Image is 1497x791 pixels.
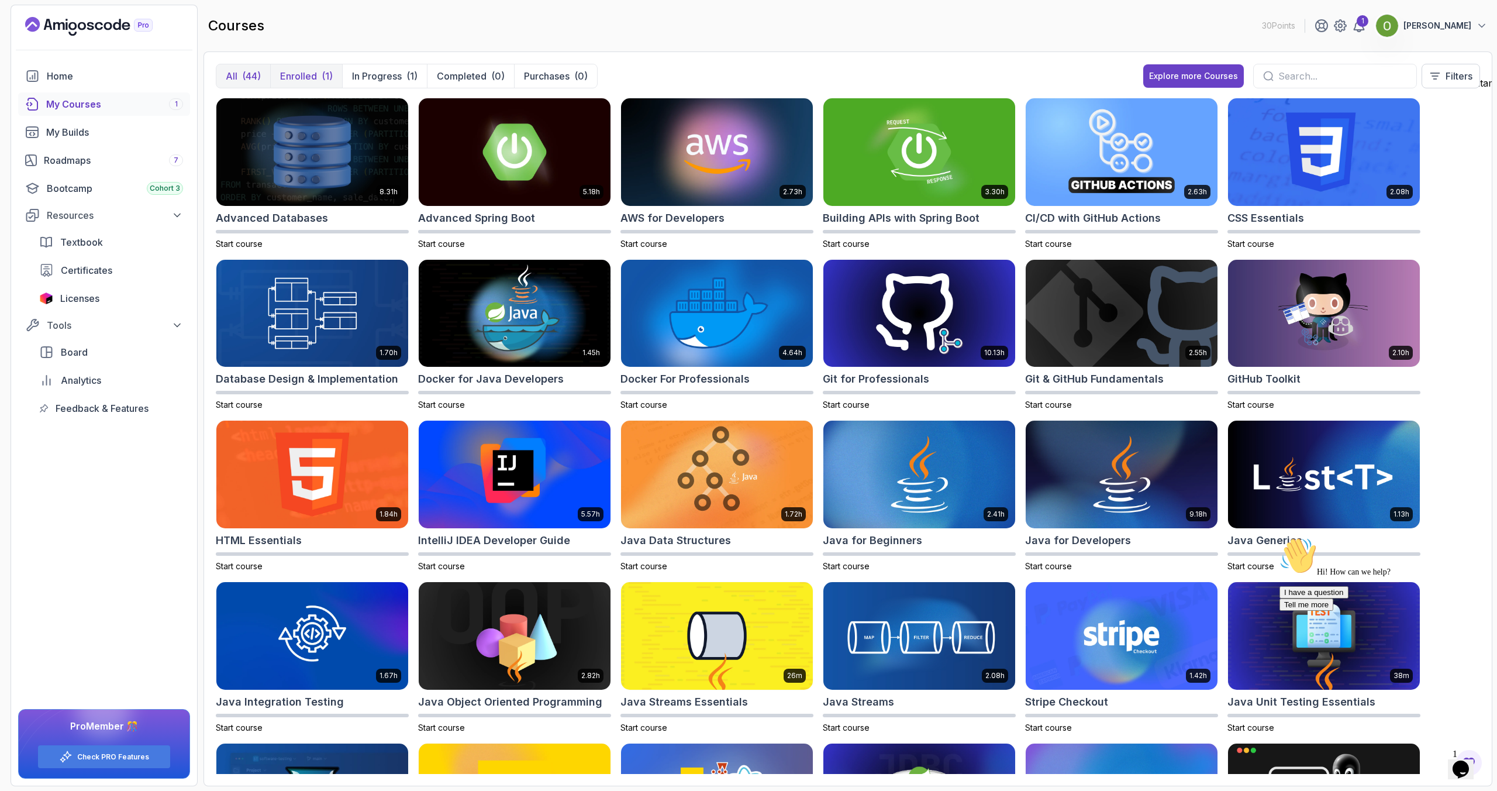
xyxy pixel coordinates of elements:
[1228,260,1420,367] img: GitHub Toolkit card
[216,239,263,249] span: Start course
[581,510,600,519] p: 5.57h
[46,97,183,111] div: My Courses
[1026,260,1217,367] img: Git & GitHub Fundamentals card
[406,69,418,83] div: (1)
[270,64,342,88] button: Enrolled(1)
[491,69,505,83] div: (0)
[47,318,183,332] div: Tools
[216,723,263,732] span: Start course
[61,345,88,359] span: Board
[5,35,116,44] span: Hi! How can we help?
[581,671,600,680] p: 2.82h
[216,210,328,226] h2: Advanced Databases
[1393,510,1409,519] p: 1.13h
[1025,400,1072,410] span: Start course
[5,54,74,66] button: I have a question
[60,235,103,249] span: Textbook
[25,17,180,36] a: Landing page
[44,153,183,167] div: Roadmaps
[620,561,667,571] span: Start course
[280,69,317,83] p: Enrolled
[5,5,42,42] img: :wave:
[47,181,183,195] div: Bootcamp
[18,177,190,200] a: bootcamp
[418,532,570,549] h2: IntelliJ IDEA Developer Guide
[620,694,748,710] h2: Java Streams Essentials
[620,532,731,549] h2: Java Data Structures
[18,121,190,144] a: builds
[56,401,149,415] span: Feedback & Features
[18,92,190,116] a: courses
[1188,187,1207,197] p: 2.63h
[823,400,870,410] span: Start course
[418,694,602,710] h2: Java Object Oriented Programming
[1262,20,1295,32] p: 30 Points
[823,421,1015,528] img: Java for Beginners card
[418,723,465,732] span: Start course
[18,205,190,226] button: Resources
[32,341,190,364] a: board
[226,69,237,83] p: All
[1025,532,1131,549] h2: Java for Developers
[322,69,333,83] div: (1)
[1227,723,1274,732] span: Start course
[1448,744,1485,779] iframe: chat widget
[985,671,1005,680] p: 2.08h
[32,287,190,310] a: licenses
[47,208,183,222] div: Resources
[1025,723,1072,732] span: Start course
[18,149,190,172] a: roadmaps
[5,66,58,78] button: Tell me more
[418,400,465,410] span: Start course
[1149,70,1238,82] div: Explore more Courses
[1189,348,1207,357] p: 2.55h
[216,400,263,410] span: Start course
[419,98,610,206] img: Advanced Spring Boot card
[1455,76,1492,90] img: avatar
[782,348,802,357] p: 4.64h
[380,348,398,357] p: 1.70h
[208,16,264,35] h2: courses
[1143,64,1244,88] button: Explore more Courses
[418,210,535,226] h2: Advanced Spring Boot
[823,260,1015,367] img: Git for Professionals card
[621,260,813,367] img: Docker For Professionals card
[216,260,408,367] img: Database Design & Implementation card
[61,263,112,277] span: Certificates
[1278,69,1407,83] input: Search...
[1228,582,1420,690] img: Java Unit Testing Essentials card
[1026,421,1217,528] img: Java for Developers card
[1375,14,1488,37] button: user profile image[PERSON_NAME]
[1376,15,1398,37] img: user profile image
[342,64,427,88] button: In Progress(1)
[1025,561,1072,571] span: Start course
[174,156,178,165] span: 7
[216,421,408,528] img: HTML Essentials card
[785,510,802,519] p: 1.72h
[380,510,398,519] p: 1.84h
[419,260,610,367] img: Docker for Java Developers card
[984,348,1005,357] p: 10.13h
[985,187,1005,197] p: 3.30h
[1025,694,1108,710] h2: Stripe Checkout
[1227,694,1375,710] h2: Java Unit Testing Essentials
[621,98,813,206] img: AWS for Developers card
[61,373,101,387] span: Analytics
[823,723,870,732] span: Start course
[524,69,570,83] p: Purchases
[1227,210,1304,226] h2: CSS Essentials
[352,69,402,83] p: In Progress
[514,64,597,88] button: Purchases(0)
[242,69,261,83] div: (44)
[823,371,929,387] h2: Git for Professionals
[1390,187,1409,197] p: 2.08h
[380,187,398,197] p: 8.31h
[583,187,600,197] p: 5.18h
[216,98,408,206] img: Advanced Databases card
[1227,371,1301,387] h2: GitHub Toolkit
[620,723,667,732] span: Start course
[46,125,183,139] div: My Builds
[787,671,802,680] p: 26m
